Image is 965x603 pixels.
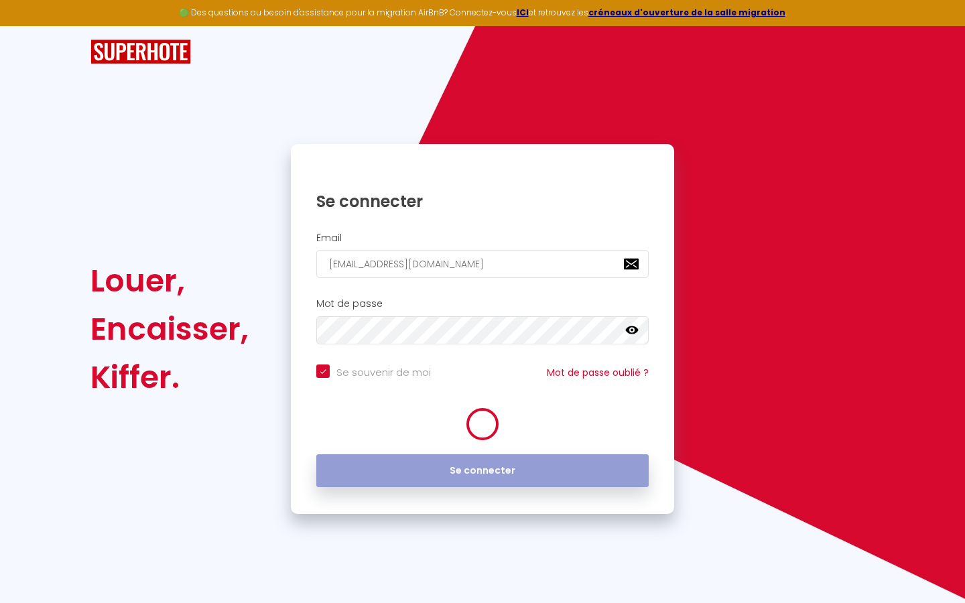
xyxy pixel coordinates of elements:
button: Ouvrir le widget de chat LiveChat [11,5,51,46]
a: créneaux d'ouverture de la salle migration [588,7,785,18]
button: Se connecter [316,454,649,488]
a: Mot de passe oublié ? [547,366,649,379]
input: Ton Email [316,250,649,278]
div: Encaisser, [90,305,249,353]
a: ICI [517,7,529,18]
h2: Mot de passe [316,298,649,310]
h1: Se connecter [316,191,649,212]
div: Louer, [90,257,249,305]
div: Kiffer. [90,353,249,401]
h2: Email [316,232,649,244]
img: SuperHote logo [90,40,191,64]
